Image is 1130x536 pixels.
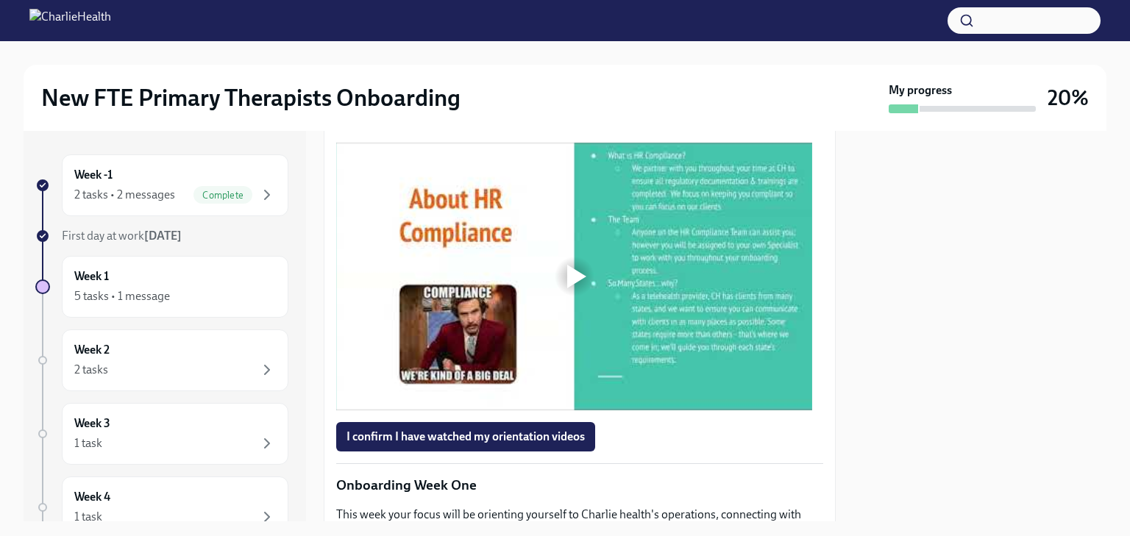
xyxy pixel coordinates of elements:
[74,415,110,432] h6: Week 3
[1048,85,1089,111] h3: 20%
[889,82,952,99] strong: My progress
[35,329,288,391] a: Week 22 tasks
[347,429,585,444] span: I confirm I have watched my orientation videos
[74,187,175,203] div: 2 tasks • 2 messages
[74,342,110,358] h6: Week 2
[35,154,288,216] a: Week -12 tasks • 2 messagesComplete
[74,362,108,378] div: 2 tasks
[41,83,461,112] h2: New FTE Primary Therapists Onboarding
[193,190,252,201] span: Complete
[144,229,182,243] strong: [DATE]
[74,435,102,451] div: 1 task
[35,228,288,244] a: First day at work[DATE]
[74,268,109,285] h6: Week 1
[74,288,170,304] div: 5 tasks • 1 message
[35,403,288,465] a: Week 31 task
[336,422,595,451] button: I confirm I have watched my orientation videos
[29,9,111,32] img: CharlieHealth
[35,256,288,318] a: Week 15 tasks • 1 message
[74,167,113,183] h6: Week -1
[336,476,823,495] p: Onboarding Week One
[74,509,102,525] div: 1 task
[74,489,110,505] h6: Week 4
[62,229,182,243] span: First day at work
